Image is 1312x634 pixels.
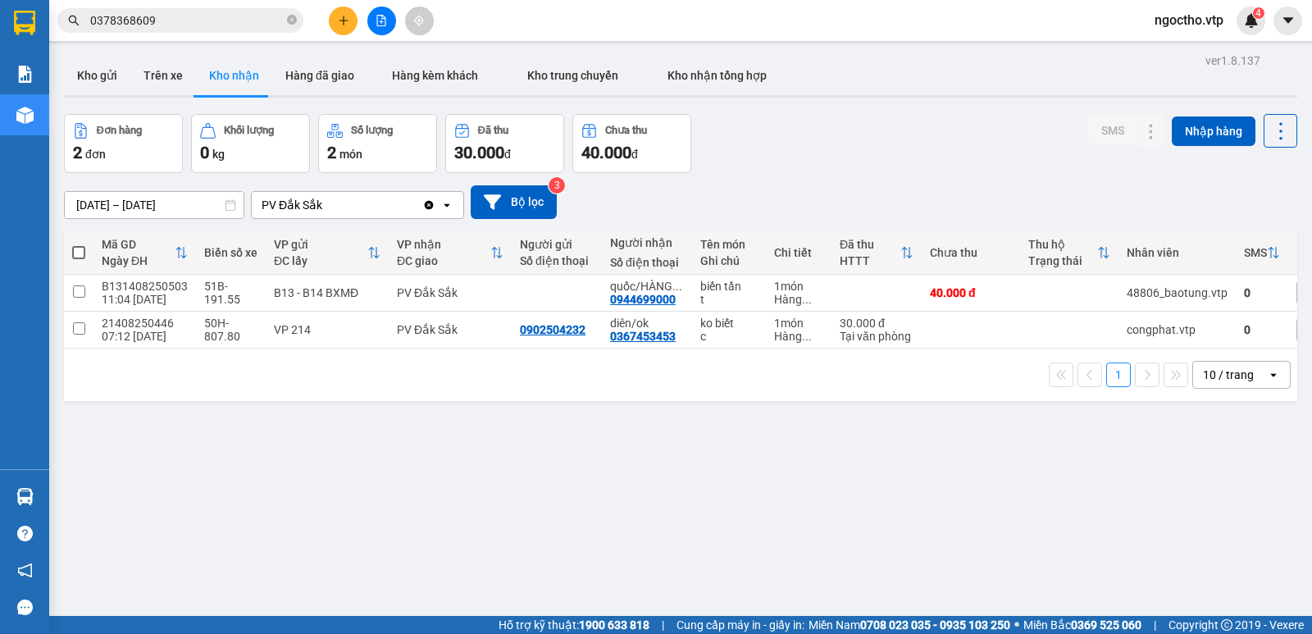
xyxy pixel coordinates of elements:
button: Bộ lọc [471,185,557,219]
span: ⚪️ [1014,622,1019,628]
button: Đã thu30.000đ [445,114,564,173]
span: 4 [1255,7,1261,19]
svg: open [1267,368,1280,381]
div: ver 1.8.137 [1205,52,1260,70]
img: warehouse-icon [16,107,34,124]
span: Kho trung chuyển [527,69,618,82]
div: Người nhận [610,236,684,249]
div: 0367453453 [610,330,676,343]
div: diên/ok [610,317,684,330]
div: Chi tiết [774,246,823,259]
div: Tại văn phòng [840,330,913,343]
span: caret-down [1281,13,1296,28]
span: kg [212,148,225,161]
div: Chưa thu [930,246,1012,259]
div: 48806_baotung.vtp [1127,286,1228,299]
button: Kho nhận [196,56,272,95]
div: 0902504232 [520,323,585,336]
svg: open [440,198,453,212]
span: | [1154,616,1156,634]
div: t [700,293,758,306]
th: Toggle SortBy [266,231,389,275]
div: VP nhận [397,238,490,251]
button: file-add [367,7,396,35]
div: 0944699000 [610,293,676,306]
input: Selected PV Đắk Sắk. [324,197,326,213]
div: Đơn hàng [97,125,142,136]
span: ... [672,280,682,293]
button: Kho gửi [64,56,130,95]
img: logo-vxr [14,11,35,35]
span: Hàng kèm khách [392,69,478,82]
span: 40.000 [581,143,631,162]
span: 0 [200,143,209,162]
sup: 3 [549,177,565,194]
div: VP gửi [274,238,367,251]
span: close-circle [287,13,297,29]
div: ĐC giao [397,254,490,267]
div: 10 / trang [1203,367,1254,383]
div: Số lượng [351,125,393,136]
strong: 0369 525 060 [1071,618,1141,632]
span: ... [802,330,812,343]
span: Cung cấp máy in - giấy in: [676,616,804,634]
div: HTTT [840,254,900,267]
div: Ngày ĐH [102,254,175,267]
div: 07:12 [DATE] [102,330,188,343]
div: Chưa thu [605,125,647,136]
button: Khối lượng0kg [191,114,310,173]
div: Tên món [700,238,758,251]
span: question-circle [17,526,33,541]
div: Trạng thái [1028,254,1097,267]
th: Toggle SortBy [389,231,512,275]
div: Hàng thông thường [774,330,823,343]
span: Miền Bắc [1023,616,1141,634]
div: 11:04 [DATE] [102,293,188,306]
span: notification [17,563,33,578]
span: 2 [73,143,82,162]
div: 1 món [774,317,823,330]
div: Mã GD [102,238,175,251]
div: VP 214 [274,323,380,336]
div: Số điện thoại [610,256,684,269]
span: message [17,600,33,615]
button: Số lượng2món [318,114,437,173]
div: PV Đắk Sắk [262,197,322,213]
th: Toggle SortBy [1020,231,1118,275]
img: icon-new-feature [1244,13,1259,28]
div: biến tần [700,280,758,293]
div: B131408250503 [102,280,188,293]
sup: 4 [1253,7,1264,19]
button: plus [329,7,358,35]
button: Nhập hàng [1172,116,1255,146]
div: quốc/HÀNG Ở KN [610,280,684,293]
div: PV Đắk Sắk [397,286,503,299]
div: SMS [1244,246,1267,259]
div: 51B-191.55 [204,280,257,306]
button: SMS [1088,116,1137,145]
span: copyright [1221,619,1232,631]
strong: 0708 023 035 - 0935 103 250 [860,618,1010,632]
span: | [662,616,664,634]
button: 1 [1106,363,1131,387]
button: Đơn hàng2đơn [64,114,183,173]
button: caret-down [1273,7,1302,35]
div: Số điện thoại [520,254,594,267]
th: Toggle SortBy [1236,231,1288,275]
span: đơn [85,148,106,161]
div: ĐC lấy [274,254,367,267]
input: Select a date range. [65,192,244,218]
span: Kho nhận tổng hợp [667,69,767,82]
th: Toggle SortBy [93,231,196,275]
button: Trên xe [130,56,196,95]
div: Thu hộ [1028,238,1097,251]
span: file-add [376,15,387,26]
span: ngoctho.vtp [1141,10,1237,30]
div: 40.000 đ [930,286,1012,299]
div: PV Đắk Sắk [397,323,503,336]
button: Hàng đã giao [272,56,367,95]
span: aim [413,15,425,26]
div: Người gửi [520,238,594,251]
span: ... [802,293,812,306]
svg: Clear value [422,198,435,212]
